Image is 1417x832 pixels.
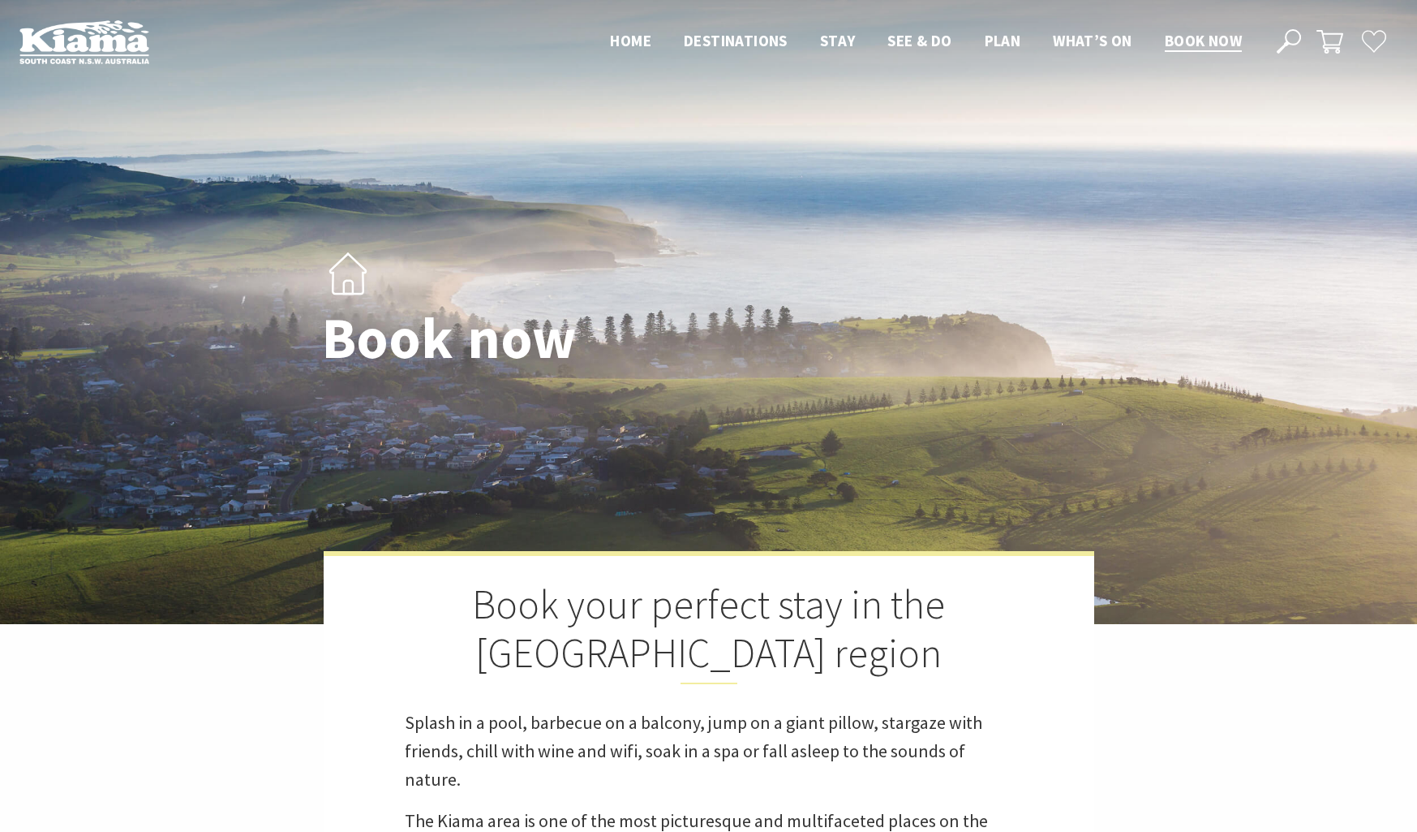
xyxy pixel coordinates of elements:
span: Home [610,31,651,50]
span: Book now [1165,31,1242,50]
h1: Book now [322,307,780,369]
span: What’s On [1053,31,1132,50]
span: Stay [820,31,856,50]
img: Kiama Logo [19,19,149,64]
span: Plan [985,31,1021,50]
p: Splash in a pool, barbecue on a balcony, jump on a giant pillow, stargaze with friends, chill wit... [405,709,1013,795]
nav: Main Menu [594,28,1258,55]
h2: Book your perfect stay in the [GEOGRAPHIC_DATA] region [405,580,1013,684]
span: Destinations [684,31,788,50]
span: See & Do [887,31,951,50]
